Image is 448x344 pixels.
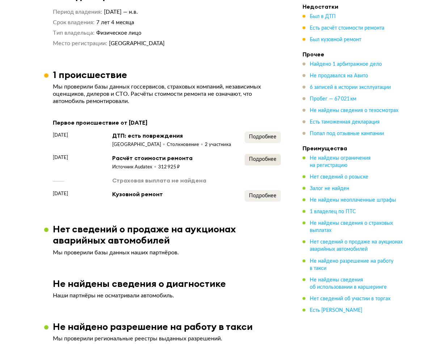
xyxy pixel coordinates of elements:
span: Залог не найден [310,186,349,191]
div: Первое происшествие от [DATE] [53,118,281,127]
span: Не найдены сведения о страховых выплатах [310,221,393,233]
dt: Тип владельца [53,29,94,37]
span: Был в ДТП [310,14,336,19]
dt: Место регистрации [53,40,107,47]
p: Мы проверили базы данных наших партнёров. [53,249,281,256]
div: Расчёт стоимости ремонта [112,154,193,162]
div: Источник Audatex [112,164,158,171]
div: ДТП: есть повреждения [112,132,231,139]
button: Подробнее [245,154,281,165]
span: 7 лет 4 месяца [96,20,134,25]
span: [GEOGRAPHIC_DATA] [109,41,165,46]
span: Не найдено разрешение на работу в такси [310,258,393,271]
span: Не продавался на Авито [310,73,368,78]
h4: Прочее [303,51,404,58]
p: Наши партнёры не осматривали автомобиль. [53,292,281,299]
h3: 1 происшествие [53,69,127,80]
span: Подробнее [249,193,276,198]
p: Мы проверили базы данных госсервисов, страховых компаний, независимых оценщиков, дилеров и СТО. Р... [53,83,281,105]
span: [DATE] — н.в. [104,9,138,15]
h4: Недостатки [303,3,404,10]
span: Пробег — 67 021 км [310,96,356,102]
span: Найдено 1 арбитражное дело [310,62,382,67]
span: [DATE] [53,132,68,139]
span: [DATE] [53,154,68,161]
p: Мы проверили региональные реестры выданных разрешений. [53,335,281,342]
div: Страховая выплата не найдена [112,176,206,184]
span: Не найдены ограничения на регистрацию [310,156,371,168]
div: 312 925 ₽ [158,164,180,171]
span: Есть таможенная декларация [310,120,380,125]
div: [GEOGRAPHIC_DATA] [112,142,167,148]
span: 1 владелец по ПТС [310,209,356,214]
div: Кузовной ремонт [112,190,163,198]
span: Физическое лицо [96,30,141,36]
dt: Срок владения [53,19,94,26]
dt: Период владения [53,8,102,16]
span: [DATE] [53,190,68,197]
span: Был кузовной ремонт [310,37,361,42]
div: 2 участника [205,142,231,148]
button: Подробнее [245,190,281,202]
span: Нет сведений о розыске [310,175,368,180]
h4: Преимущества [303,145,404,152]
span: Нет сведений о продаже на аукционах аварийных автомобилей [310,240,403,252]
span: Есть расчёт стоимости ремонта [310,26,384,31]
span: Не найдены сведения об использовании в каршеринге [310,277,387,289]
h3: Не найдены сведения о диагностике [53,278,226,289]
button: Подробнее [245,132,281,143]
span: 6 записей в истории эксплуатации [310,85,391,90]
span: Подробнее [249,134,276,139]
span: Не найдены неоплаченные штрафы [310,198,396,203]
span: Подробнее [249,157,276,162]
div: Столкновение [167,142,205,148]
span: Не найдены сведения о техосмотрах [310,108,398,113]
span: Есть [PERSON_NAME] [310,308,362,313]
h3: Нет сведений о продаже на аукционах аварийных автомобилей [53,223,289,246]
h3: Не найдено разрешение на работу в такси [53,321,253,332]
span: Попал под отзывные кампании [310,131,384,136]
span: Нет сведений об участии в торгах [310,296,390,301]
